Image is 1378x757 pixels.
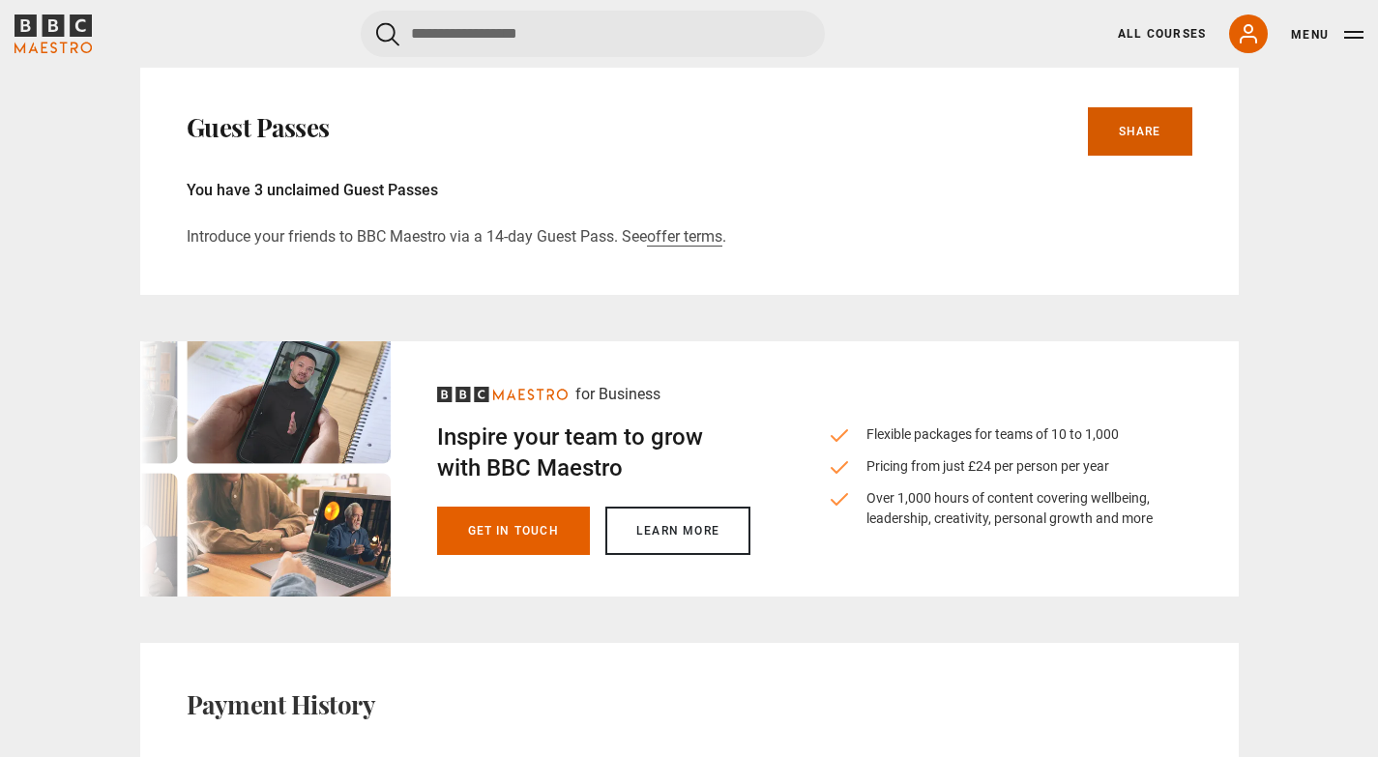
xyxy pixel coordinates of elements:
[140,341,391,597] img: business-signpost-desktop.webp
[1291,25,1363,44] button: Toggle navigation
[361,11,825,57] input: Search
[1088,107,1192,156] a: Share
[187,179,1192,202] p: You have 3 unclaimed Guest Passes
[828,424,1161,445] li: Flexible packages for teams of 10 to 1,000
[376,22,399,46] button: Submit the search query
[647,227,722,247] a: offer terms
[437,387,568,402] svg: BBC Maestro
[187,689,1192,720] h2: Payment History
[15,15,92,53] svg: BBC Maestro
[187,225,1192,248] p: Introduce your friends to BBC Maestro via a 14-day Guest Pass. See .
[437,507,590,555] a: Get in touch
[187,112,330,143] h2: Guest Passes
[575,383,660,406] p: for Business
[605,507,750,555] a: Learn more
[828,488,1161,529] li: Over 1,000 hours of content covering wellbeing, leadership, creativity, personal growth and more
[437,422,750,483] h2: Inspire your team to grow with BBC Maestro
[1118,25,1206,43] a: All Courses
[828,456,1161,477] li: Pricing from just £24 per person per year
